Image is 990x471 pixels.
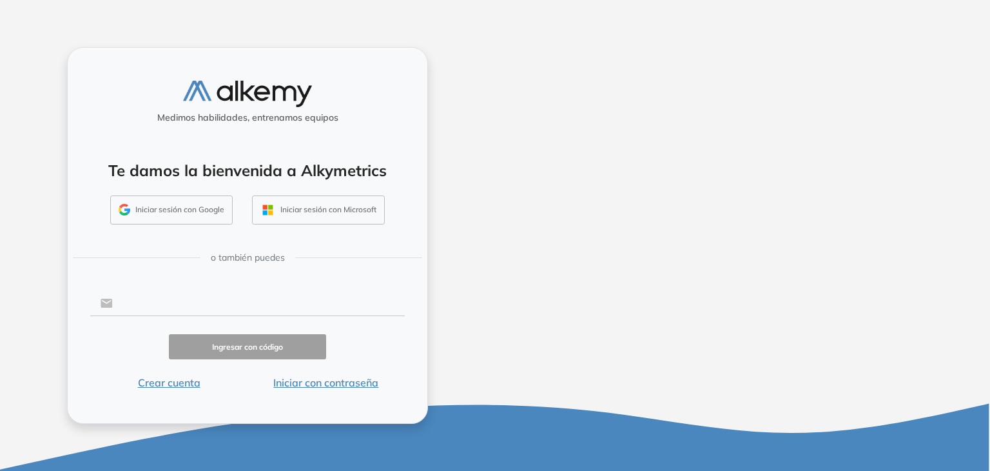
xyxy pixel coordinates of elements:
[110,195,233,225] button: Iniciar sesión con Google
[211,251,285,265] span: o también puedes
[73,112,422,123] h5: Medimos habilidades, entrenamos equipos
[759,322,990,471] iframe: Chat Widget
[260,203,275,217] img: OUTLOOK_ICON
[183,81,312,107] img: logo-alkemy
[252,195,385,225] button: Iniciar sesión con Microsoft
[169,334,326,359] button: Ingresar con código
[90,375,247,390] button: Crear cuenta
[759,322,990,471] div: Widget de chat
[247,375,405,390] button: Iniciar con contraseña
[84,161,411,180] h4: Te damos la bienvenida a Alkymetrics
[119,204,130,215] img: GMAIL_ICON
